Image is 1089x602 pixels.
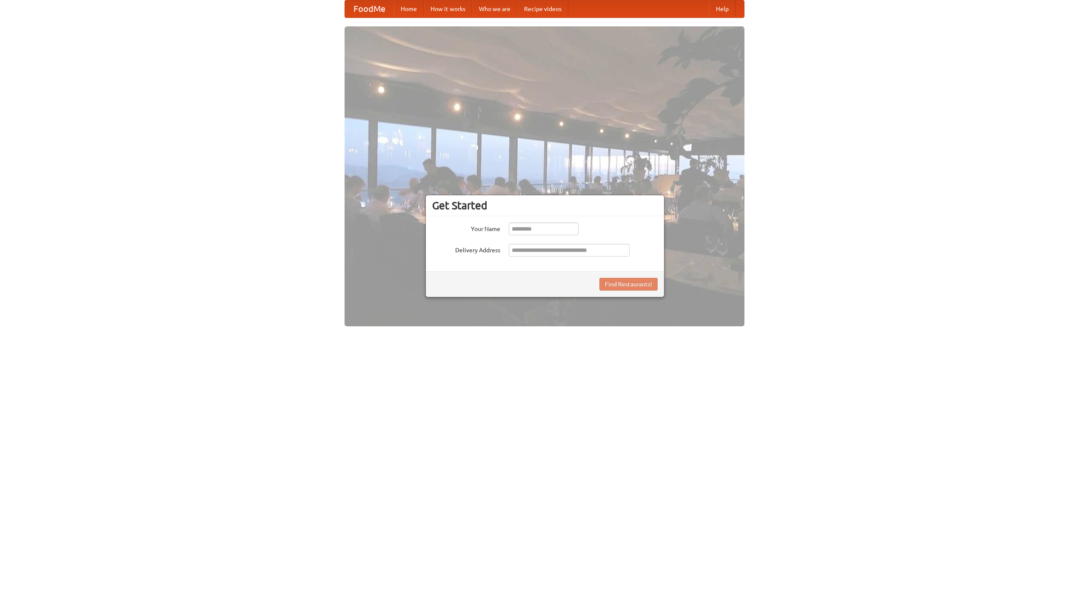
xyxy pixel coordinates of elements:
label: Your Name [432,223,500,233]
a: FoodMe [345,0,394,17]
a: Help [709,0,736,17]
a: How it works [424,0,472,17]
h3: Get Started [432,199,658,212]
a: Home [394,0,424,17]
button: Find Restaurants! [599,278,658,291]
a: Recipe videos [517,0,568,17]
a: Who we are [472,0,517,17]
label: Delivery Address [432,244,500,254]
